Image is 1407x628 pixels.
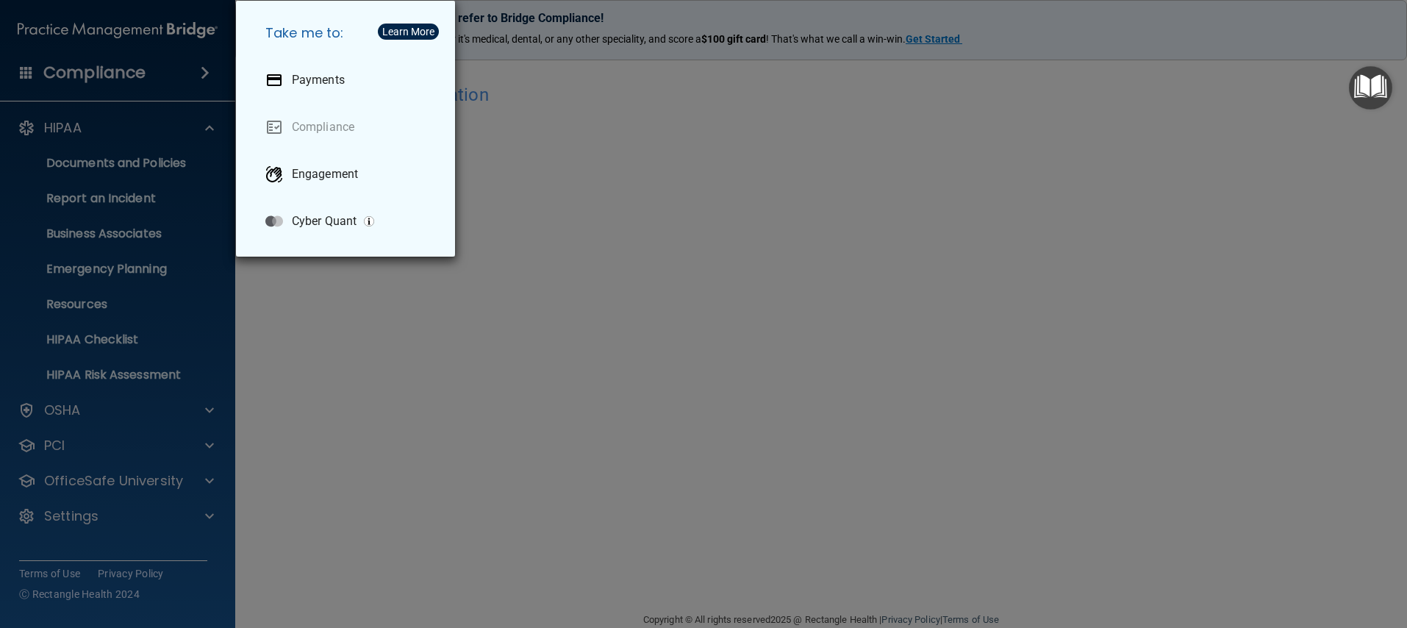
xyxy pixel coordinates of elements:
[254,154,443,195] a: Engagement
[292,167,358,182] p: Engagement
[292,73,345,88] p: Payments
[382,26,434,37] div: Learn More
[254,107,443,148] a: Compliance
[254,13,443,54] h5: Take me to:
[254,201,443,242] a: Cyber Quant
[254,60,443,101] a: Payments
[292,214,357,229] p: Cyber Quant
[378,24,439,40] button: Learn More
[1349,66,1392,110] button: Open Resource Center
